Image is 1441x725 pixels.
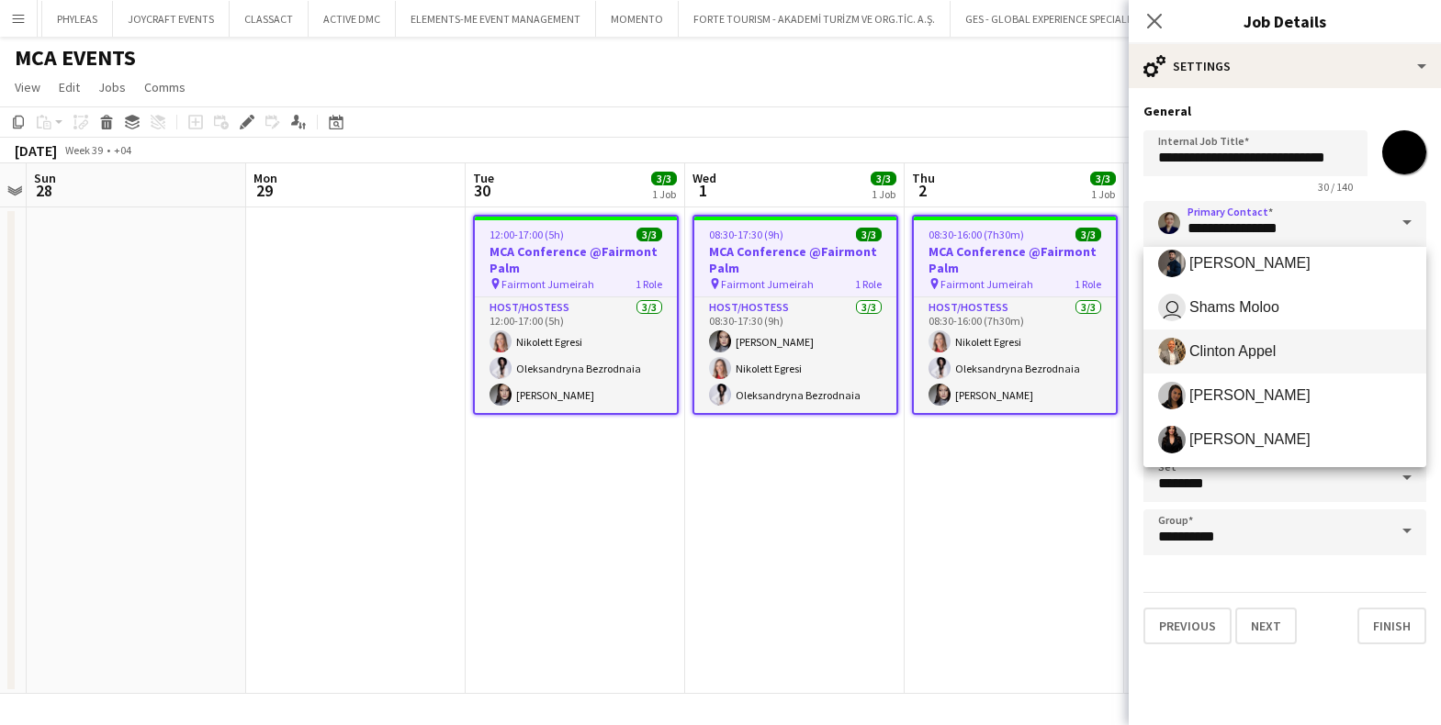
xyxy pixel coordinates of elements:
[651,172,677,185] span: 3/3
[709,228,783,241] span: 08:30-17:30 (9h)
[856,228,882,241] span: 3/3
[1075,277,1101,291] span: 1 Role
[929,228,1024,241] span: 08:30-16:00 (7h30m)
[1189,254,1311,272] span: [PERSON_NAME]
[912,170,935,186] span: Thu
[137,75,193,99] a: Comms
[909,180,935,201] span: 2
[721,277,814,291] span: Fairmont Jumeirah
[253,170,277,186] span: Mon
[59,79,80,95] span: Edit
[692,215,898,415] app-job-card: 08:30-17:30 (9h)3/3MCA Conference @Fairmont Palm Fairmont Jumeirah1 RoleHost/Hostess3/308:30-17:3...
[1189,342,1276,360] span: Clinton Appel
[15,44,136,72] h1: MCA EVENTS
[51,75,87,99] a: Edit
[636,277,662,291] span: 1 Role
[679,1,951,37] button: FORTE TOURISM - AKADEMİ TURİZM VE ORG.TİC. A.Ş.
[1129,9,1441,33] h3: Job Details
[1357,608,1426,644] button: Finish
[396,1,596,37] button: ELEMENTS-ME EVENT MANAGEMENT
[98,79,126,95] span: Jobs
[490,228,564,241] span: 12:00-17:00 (5h)
[690,180,716,201] span: 1
[473,170,494,186] span: Tue
[855,277,882,291] span: 1 Role
[1075,228,1101,241] span: 3/3
[1090,172,1116,185] span: 3/3
[15,141,57,160] div: [DATE]
[951,1,1157,37] button: GES - GLOBAL EXPERIENCE SPECIALIST
[914,297,1116,413] app-card-role: Host/Hostess3/308:30-16:00 (7h30m)Nikolett EgresiOleksandryna Bezrodnaia[PERSON_NAME]
[872,187,895,201] div: 1 Job
[91,75,133,99] a: Jobs
[694,297,896,413] app-card-role: Host/Hostess3/308:30-17:30 (9h)[PERSON_NAME]Nikolett EgresiOleksandryna Bezrodnaia
[230,1,309,37] button: CLASSACT
[1235,608,1297,644] button: Next
[309,1,396,37] button: ACTIVE DMC
[113,1,230,37] button: JOYCRAFT EVENTS
[7,75,48,99] a: View
[1129,44,1441,88] div: Settings
[912,215,1118,415] app-job-card: 08:30-16:00 (7h30m)3/3MCA Conference @Fairmont Palm Fairmont Jumeirah1 RoleHost/Hostess3/308:30-1...
[1189,430,1311,448] span: [PERSON_NAME]
[1091,187,1115,201] div: 1 Job
[31,180,56,201] span: 28
[15,79,40,95] span: View
[914,243,1116,276] h3: MCA Conference @Fairmont Palm
[1303,180,1368,194] span: 30 / 140
[473,215,679,415] app-job-card: 12:00-17:00 (5h)3/3MCA Conference @Fairmont Palm Fairmont Jumeirah1 RoleHost/Hostess3/312:00-17:0...
[694,243,896,276] h3: MCA Conference @Fairmont Palm
[596,1,679,37] button: MOMENTO
[251,180,277,201] span: 29
[1189,386,1311,404] span: [PERSON_NAME]
[1189,298,1279,316] span: Shams Moloo
[940,277,1033,291] span: Fairmont Jumeirah
[1143,608,1232,644] button: Previous
[470,180,494,201] span: 30
[692,170,716,186] span: Wed
[652,187,676,201] div: 1 Job
[475,243,677,276] h3: MCA Conference @Fairmont Palm
[636,228,662,241] span: 3/3
[871,172,896,185] span: 3/3
[501,277,594,291] span: Fairmont Jumeirah
[144,79,186,95] span: Comms
[475,297,677,413] app-card-role: Host/Hostess3/312:00-17:00 (5h)Nikolett EgresiOleksandryna Bezrodnaia[PERSON_NAME]
[114,143,131,157] div: +04
[1143,103,1426,119] h3: General
[42,1,113,37] button: PHYLEAS
[34,170,56,186] span: Sun
[61,143,107,157] span: Week 39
